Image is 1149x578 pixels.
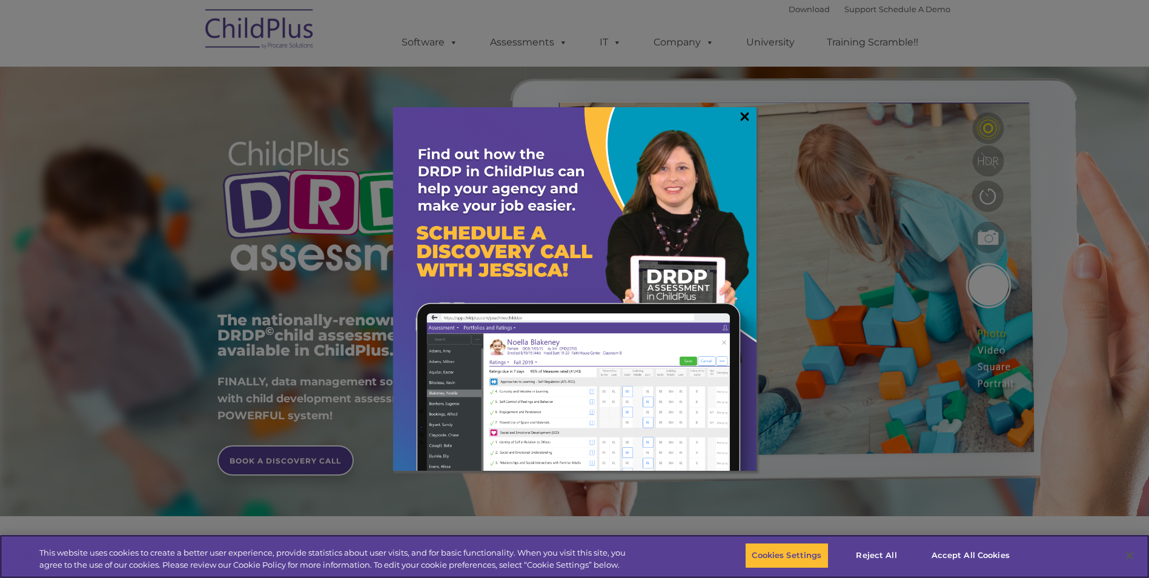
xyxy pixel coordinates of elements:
[1116,542,1143,569] button: Close
[925,543,1016,568] button: Accept All Cookies
[745,543,828,568] button: Cookies Settings
[738,110,752,122] a: ×
[839,543,915,568] button: Reject All
[39,547,632,571] div: This website uses cookies to create a better user experience, provide statistics about user visit...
